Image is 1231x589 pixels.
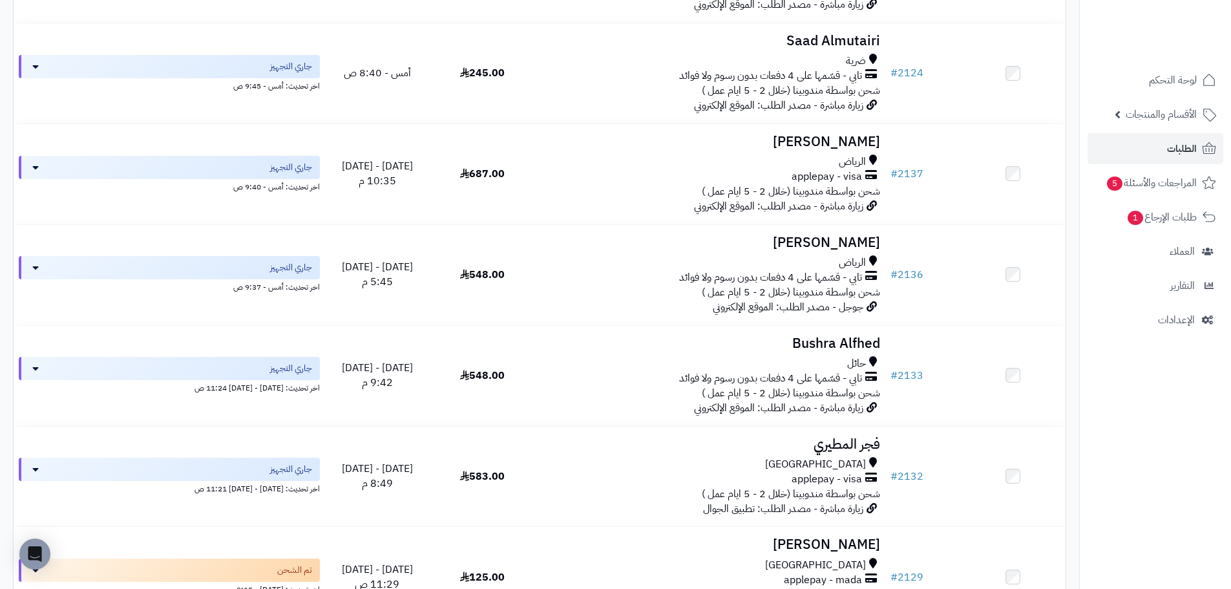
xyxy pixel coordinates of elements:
[540,437,880,452] h3: فجر المطيري
[270,463,312,476] span: جاري التجهيز
[277,564,312,577] span: تم الشحن
[270,362,312,375] span: جاري التجهيز
[1149,71,1197,89] span: لوحة التحكم
[702,486,880,502] span: شحن بواسطة مندوبينا (خلال 2 - 5 ايام عمل )
[792,169,862,184] span: applepay - visa
[19,539,50,570] div: Open Intercom Messenger
[713,299,863,315] span: جوجل - مصدر الطلب: الموقع الإلكتروني
[890,368,923,383] a: #2133
[1088,270,1223,301] a: التقارير
[890,65,923,81] a: #2124
[460,570,505,585] span: 125.00
[702,184,880,199] span: شحن بواسطة مندوبينا (خلال 2 - 5 ايام عمل )
[890,469,898,484] span: #
[1088,133,1223,164] a: الطلبات
[890,267,923,283] a: #2136
[342,461,413,491] span: [DATE] - [DATE] 8:49 م
[890,166,898,182] span: #
[702,83,880,98] span: شحن بواسطة مندوبينا (خلال 2 - 5 ايام عمل )
[890,267,898,283] span: #
[19,279,320,293] div: اخر تحديث: أمس - 9:37 ص
[1126,208,1197,226] span: طلبات الإرجاع
[703,501,863,517] span: زيارة مباشرة - مصدر الطلب: تطبيق الجوال
[1106,174,1197,192] span: المراجعات والأسئلة
[344,65,411,81] span: أمس - 8:40 ص
[1170,277,1195,295] span: التقارير
[1158,311,1195,329] span: الإعدادات
[702,284,880,300] span: شحن بواسطة مندوبينا (خلال 2 - 5 ايام عمل )
[460,267,505,283] span: 548.00
[1088,202,1223,233] a: طلبات الإرجاع1
[839,155,866,169] span: الرياض
[694,198,863,214] span: زيارة مباشرة - مصدر الطلب: الموقع الإلكتروني
[460,65,505,81] span: 245.00
[540,537,880,552] h3: [PERSON_NAME]
[784,573,862,588] span: applepay - mada
[540,235,880,250] h3: [PERSON_NAME]
[890,65,898,81] span: #
[1088,65,1223,96] a: لوحة التحكم
[19,179,320,193] div: اخر تحديث: أمس - 9:40 ص
[1128,211,1143,225] span: 1
[460,166,505,182] span: 687.00
[890,368,898,383] span: #
[19,78,320,92] div: اخر تحديث: أمس - 9:45 ص
[19,481,320,495] div: اخر تحديث: [DATE] - [DATE] 11:21 ص
[19,380,320,394] div: اخر تحديث: [DATE] - [DATE] 11:24 ص
[342,259,413,290] span: [DATE] - [DATE] 5:45 م
[1088,236,1223,267] a: العملاء
[890,570,923,585] a: #2129
[270,60,312,73] span: جاري التجهيز
[540,134,880,149] h3: [PERSON_NAME]
[460,469,505,484] span: 583.00
[765,558,866,573] span: [GEOGRAPHIC_DATA]
[1088,167,1223,198] a: المراجعات والأسئلة5
[540,34,880,48] h3: Saad Almutairi
[765,457,866,472] span: [GEOGRAPHIC_DATA]
[847,356,866,371] span: حائل
[342,360,413,391] span: [DATE] - [DATE] 9:42 م
[702,385,880,401] span: شحن بواسطة مندوبينا (خلال 2 - 5 ايام عمل )
[460,368,505,383] span: 548.00
[839,255,866,270] span: الرياض
[270,161,312,174] span: جاري التجهيز
[342,158,413,189] span: [DATE] - [DATE] 10:35 م
[1126,105,1197,123] span: الأقسام والمنتجات
[1167,140,1197,158] span: الطلبات
[270,261,312,274] span: جاري التجهيز
[694,98,863,113] span: زيارة مباشرة - مصدر الطلب: الموقع الإلكتروني
[1088,305,1223,336] a: الإعدادات
[846,54,866,69] span: ضرية
[792,472,862,487] span: applepay - visa
[679,69,862,83] span: تابي - قسّمها على 4 دفعات بدون رسوم ولا فوائد
[694,400,863,416] span: زيارة مباشرة - مصدر الطلب: الموقع الإلكتروني
[890,570,898,585] span: #
[679,371,862,386] span: تابي - قسّمها على 4 دفعات بدون رسوم ولا فوائد
[890,469,923,484] a: #2132
[1170,242,1195,261] span: العملاء
[679,270,862,285] span: تابي - قسّمها على 4 دفعات بدون رسوم ولا فوائد
[1107,177,1122,191] span: 5
[890,166,923,182] a: #2137
[540,336,880,351] h3: Bushra Alfhed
